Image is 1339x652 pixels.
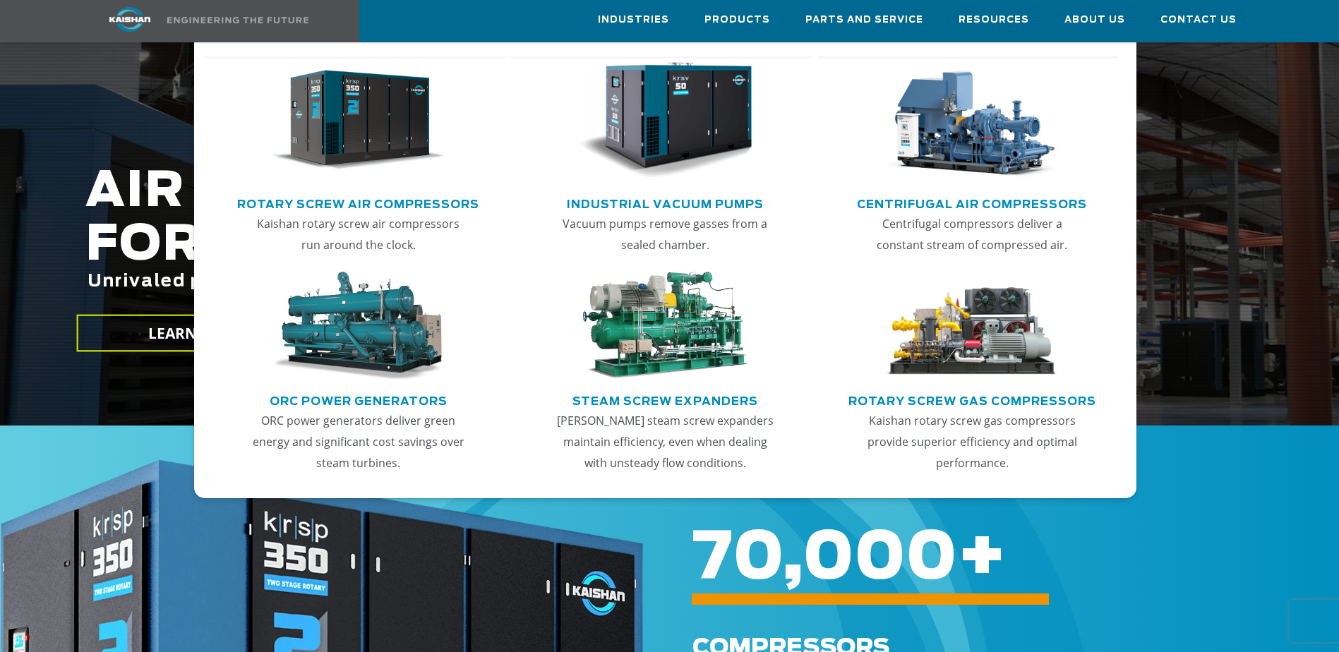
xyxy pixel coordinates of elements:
[85,165,1057,335] h2: AIR COMPRESSORS FOR THE
[148,323,245,344] span: LEARN MORE
[1064,12,1125,28] span: About Us
[959,1,1029,39] a: Resources
[271,62,445,179] img: thumb-Rotary-Screw-Air-Compressors
[237,192,479,213] a: Rotary Screw Air Compressors
[805,1,923,39] a: Parts and Service
[704,12,770,28] span: Products
[1160,12,1237,28] span: Contact Us
[862,410,1082,473] p: Kaishan rotary screw gas compressors provide superior efficiency and optimal performance.
[270,389,448,410] a: ORC Power Generators
[885,272,1059,380] img: thumb-Rotary-Screw-Gas-Compressors
[885,62,1059,179] img: thumb-Centrifugal-Air-Compressors
[88,273,692,290] span: Unrivaled performance with up to 35% energy cost savings.
[77,7,183,32] img: kaishan logo
[555,410,775,473] p: [PERSON_NAME] steam screw expanders maintain efficiency, even when dealing with unsteady flow con...
[248,213,469,255] p: Kaishan rotary screw air compressors run around the clock.
[857,192,1087,213] a: Centrifugal Air Compressors
[862,213,1082,255] p: Centrifugal compressors deliver a constant stream of compressed air.
[578,62,752,179] img: thumb-Industrial-Vacuum-Pumps
[959,12,1029,28] span: Resources
[167,17,308,23] img: Engineering the future
[692,549,1286,568] h6: +
[555,213,775,255] p: Vacuum pumps remove gasses from a sealed chamber.
[704,1,770,39] a: Products
[248,410,469,473] p: ORC power generators deliver green energy and significant cost savings over steam turbines.
[271,272,445,380] img: thumb-ORC-Power-Generators
[578,272,752,380] img: thumb-Steam-Screw-Expanders
[805,12,923,28] span: Parts and Service
[76,315,316,352] a: LEARN MORE
[567,192,764,213] a: Industrial Vacuum Pumps
[848,389,1096,410] a: Rotary Screw Gas Compressors
[598,12,669,28] span: Industries
[572,389,758,410] a: Steam Screw Expanders
[692,526,957,591] span: 70,000
[1064,1,1125,39] a: About Us
[1160,1,1237,39] a: Contact Us
[598,1,669,39] a: Industries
